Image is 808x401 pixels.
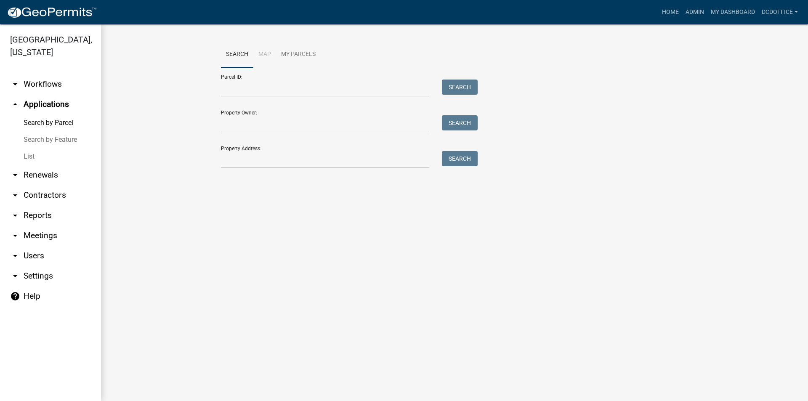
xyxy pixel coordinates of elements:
[10,251,20,261] i: arrow_drop_down
[276,41,321,68] a: My Parcels
[442,80,478,95] button: Search
[442,151,478,166] button: Search
[221,41,253,68] a: Search
[707,4,758,20] a: My Dashboard
[10,210,20,220] i: arrow_drop_down
[442,115,478,130] button: Search
[10,271,20,281] i: arrow_drop_down
[10,231,20,241] i: arrow_drop_down
[682,4,707,20] a: Admin
[659,4,682,20] a: Home
[10,79,20,89] i: arrow_drop_down
[10,291,20,301] i: help
[758,4,801,20] a: DCDOffice
[10,99,20,109] i: arrow_drop_up
[10,170,20,180] i: arrow_drop_down
[10,190,20,200] i: arrow_drop_down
